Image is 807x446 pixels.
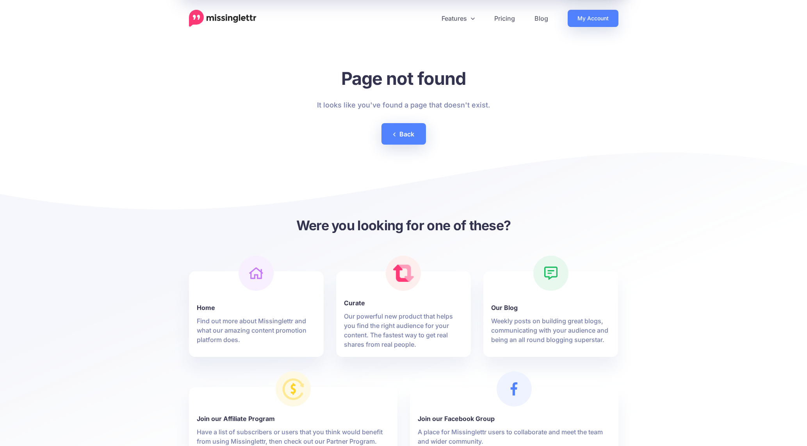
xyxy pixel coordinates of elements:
[197,316,316,344] p: Find out more about Missinglettr and what our amazing content promotion platform does.
[432,10,485,27] a: Features
[344,312,463,349] p: Our powerful new product that helps you find the right audience for your content. The fastest way...
[317,68,490,89] h1: Page not found
[418,405,611,446] a: Join our Facebook Group A place for Missinglettr users to collaborate and meet the team and wider...
[418,427,611,446] p: A place for Missinglettr users to collaborate and meet the team and wider community.
[189,217,618,234] h3: Were you looking for one of these?
[317,99,490,111] p: It looks like you've found a page that doesn't exist.
[344,298,463,308] b: Curate
[381,123,426,145] a: Back
[525,10,558,27] a: Blog
[491,303,610,312] b: Our Blog
[491,294,610,344] a: Our Blog Weekly posts on building great blogs, communicating with your audience and being an all ...
[197,303,316,312] b: Home
[197,427,390,446] p: Have a list of subscribers or users that you think would benefit from using Missinglettr, then ch...
[344,289,463,349] a: Curate Our powerful new product that helps you find the right audience for your content. The fast...
[393,265,414,282] img: curate.png
[485,10,525,27] a: Pricing
[280,376,306,402] img: revenue.png
[568,10,618,27] a: My Account
[197,294,316,344] a: Home Find out more about Missinglettr and what our amazing content promotion platform does.
[197,414,390,423] b: Join our Affiliate Program
[197,405,390,446] a: Join our Affiliate Program Have a list of subscribers or users that you think would benefit from ...
[418,414,611,423] b: Join our Facebook Group
[491,316,610,344] p: Weekly posts on building great blogs, communicating with your audience and being an all round blo...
